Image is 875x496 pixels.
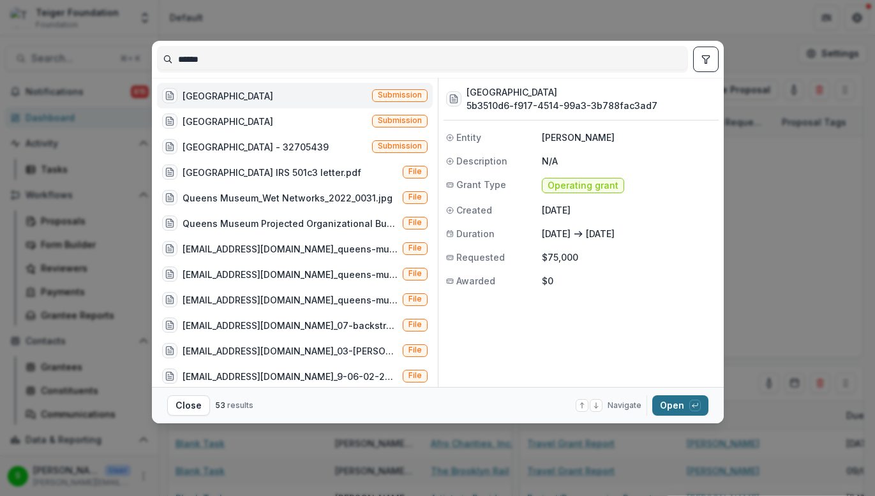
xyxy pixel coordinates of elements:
span: Description [456,154,507,168]
button: Open [652,395,708,416]
p: [PERSON_NAME] [542,131,716,144]
div: [GEOGRAPHIC_DATA] IRS 501c3 letter.pdf [183,166,361,179]
span: Submission [378,116,422,125]
span: File [408,346,422,354]
p: [DATE] [542,203,716,217]
span: File [408,269,422,278]
span: Grant Type [456,178,506,191]
p: [DATE] [542,227,571,240]
p: $75,000 [542,251,716,264]
div: [EMAIL_ADDRESS][DOMAIN_NAME]_queens-museum-irs-501c3-letter.pdf [183,242,398,256]
div: [GEOGRAPHIC_DATA] [183,89,273,103]
span: Requested [456,251,505,264]
div: [GEOGRAPHIC_DATA] [183,115,273,128]
div: [EMAIL_ADDRESS][DOMAIN_NAME]_03-[PERSON_NAME]-title.jpg [183,344,398,358]
span: File [408,244,422,252]
p: N/A [542,154,716,168]
div: [EMAIL_ADDRESS][DOMAIN_NAME]_9-06-02-2023-[PERSON_NAME]-feeling-her-way-78.jpeg [183,370,398,383]
span: Duration [456,227,495,240]
p: $0 [542,274,716,288]
div: [EMAIL_ADDRESS][DOMAIN_NAME]_queens-museum-fy23-24-25-budget.pdf [183,293,398,307]
div: [EMAIL_ADDRESS][DOMAIN_NAME]_07-backstrom-corpus-ai-2016.jpg [183,319,398,332]
p: [DATE] [586,227,615,240]
span: Navigate [608,400,641,411]
h3: [GEOGRAPHIC_DATA] [467,85,657,99]
div: [EMAIL_ADDRESS][DOMAIN_NAME]_queens-museum-irs-501c3-letter-1.pdf [183,268,398,281]
span: Submission [378,91,422,99]
span: Awarded [456,274,495,288]
button: Close [167,395,210,416]
button: toggle filters [693,47,719,72]
span: Operating grant [548,180,618,191]
div: [GEOGRAPHIC_DATA] - 32705439 [183,140,329,154]
span: Entity [456,131,481,144]
div: Queens Museum_Wet Networks_2022_0031.jpg [183,191,393,205]
span: results [227,400,253,410]
span: File [408,193,422,201]
span: File [408,295,422,303]
span: Submission [378,142,422,150]
div: Queens Museum Projected Organizational Budget FY23.pdf [183,217,398,230]
span: 53 [215,400,225,410]
span: File [408,167,422,176]
span: File [408,371,422,380]
span: File [408,218,422,227]
span: File [408,320,422,329]
span: Created [456,203,492,217]
h3: 5b3510d6-f917-4514-99a3-3b788fac3ad7 [467,99,657,112]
